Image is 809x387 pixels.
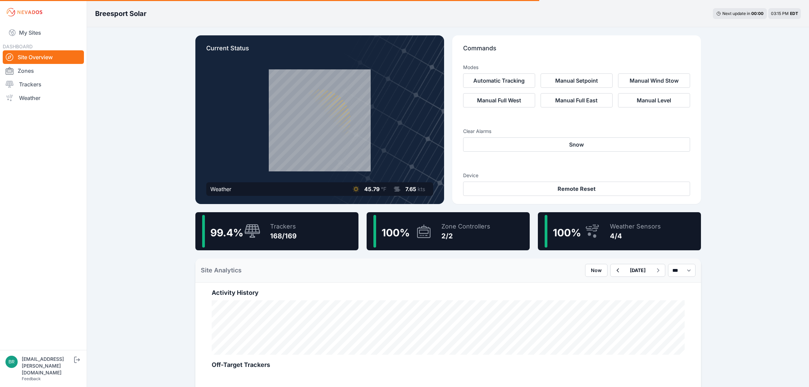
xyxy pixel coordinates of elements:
[618,73,690,88] button: Manual Wind Stow
[541,73,613,88] button: Manual Setpoint
[418,186,425,192] span: kts
[22,376,41,381] a: Feedback
[5,356,18,368] img: brayden.sanford@nevados.solar
[463,44,690,58] p: Commands
[212,288,685,298] h2: Activity History
[553,226,581,239] span: 100 %
[3,78,84,91] a: Trackers
[405,186,416,192] span: 7.65
[3,24,84,41] a: My Sites
[610,222,661,231] div: Weather Sensors
[367,212,530,250] a: 100%Zone Controllers2/2
[22,356,73,376] div: [EMAIL_ADDRESS][PERSON_NAME][DOMAIN_NAME]
[463,137,690,152] button: Snow
[585,264,608,277] button: Now
[722,11,750,16] span: Next update in
[441,231,490,241] div: 2/2
[382,226,410,239] span: 100 %
[201,266,242,275] h2: Site Analytics
[463,93,535,107] button: Manual Full West
[95,9,146,18] h3: Breesport Solar
[441,222,490,231] div: Zone Controllers
[751,11,763,16] div: 00 : 00
[3,44,33,49] span: DASHBOARD
[541,93,613,107] button: Manual Full East
[463,128,690,135] h3: Clear Alarms
[206,44,433,58] p: Current Status
[3,50,84,64] a: Site Overview
[3,64,84,78] a: Zones
[195,212,358,250] a: 99.4%Trackers168/169
[790,11,798,16] span: EDT
[95,5,146,22] nav: Breadcrumb
[210,226,243,239] span: 99.4 %
[538,212,701,250] a: 100%Weather Sensors4/4
[381,186,386,192] span: °F
[463,64,478,71] h3: Modes
[270,222,297,231] div: Trackers
[210,185,231,193] div: Weather
[463,182,690,196] button: Remote Reset
[625,264,651,276] button: [DATE]
[771,11,789,16] span: 03:15 PM
[463,73,535,88] button: Automatic Tracking
[3,91,84,105] a: Weather
[618,93,690,107] button: Manual Level
[610,231,661,241] div: 4/4
[270,231,297,241] div: 168/169
[5,7,43,18] img: Nevados
[463,172,690,179] h3: Device
[364,186,380,192] span: 45.79
[212,360,685,370] h2: Off-Target Trackers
